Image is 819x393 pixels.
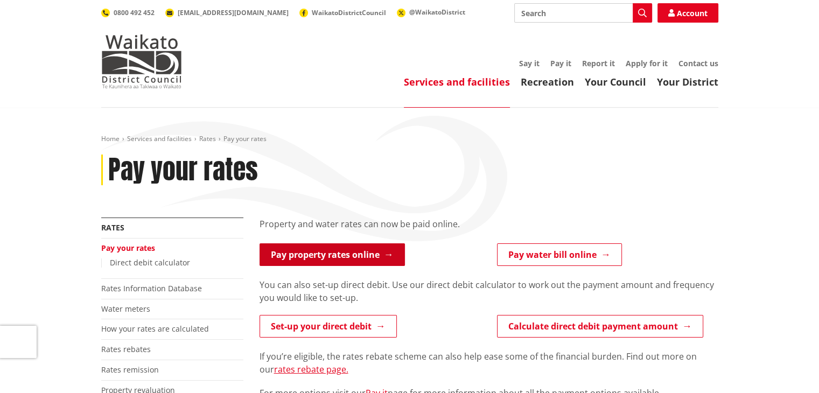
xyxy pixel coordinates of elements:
a: rates rebate page. [274,363,348,375]
a: 0800 492 452 [101,8,155,17]
a: [EMAIL_ADDRESS][DOMAIN_NAME] [165,8,289,17]
a: Pay your rates [101,243,155,253]
a: Direct debit calculator [110,257,190,268]
input: Search input [514,3,652,23]
span: [EMAIL_ADDRESS][DOMAIN_NAME] [178,8,289,17]
nav: breadcrumb [101,135,718,144]
p: You can also set-up direct debit. Use our direct debit calculator to work out the payment amount ... [260,278,718,304]
a: Calculate direct debit payment amount [497,315,703,338]
img: Waikato District Council - Te Kaunihera aa Takiwaa o Waikato [101,34,182,88]
a: Your District [657,75,718,88]
a: How your rates are calculated [101,324,209,334]
a: Contact us [678,58,718,68]
span: WaikatoDistrictCouncil [312,8,386,17]
a: Apply for it [626,58,668,68]
span: Pay your rates [223,134,267,143]
a: Pay water bill online [497,243,622,266]
a: @WaikatoDistrict [397,8,465,17]
a: Home [101,134,120,143]
a: Rates rebates [101,344,151,354]
a: Rates [101,222,124,233]
a: WaikatoDistrictCouncil [299,8,386,17]
a: Set-up your direct debit [260,315,397,338]
span: @WaikatoDistrict [409,8,465,17]
a: Report it [582,58,615,68]
a: Rates [199,134,216,143]
a: Recreation [521,75,574,88]
span: 0800 492 452 [114,8,155,17]
a: Rates remission [101,364,159,375]
a: Pay it [550,58,571,68]
a: Pay property rates online [260,243,405,266]
a: Rates Information Database [101,283,202,293]
a: Your Council [585,75,646,88]
iframe: Messenger Launcher [769,348,808,387]
a: Services and facilities [404,75,510,88]
h1: Pay your rates [108,155,258,186]
a: Account [657,3,718,23]
a: Water meters [101,304,150,314]
div: Property and water rates can now be paid online. [260,217,718,243]
a: Services and facilities [127,134,192,143]
a: Say it [519,58,540,68]
p: If you’re eligible, the rates rebate scheme can also help ease some of the financial burden. Find... [260,350,718,376]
